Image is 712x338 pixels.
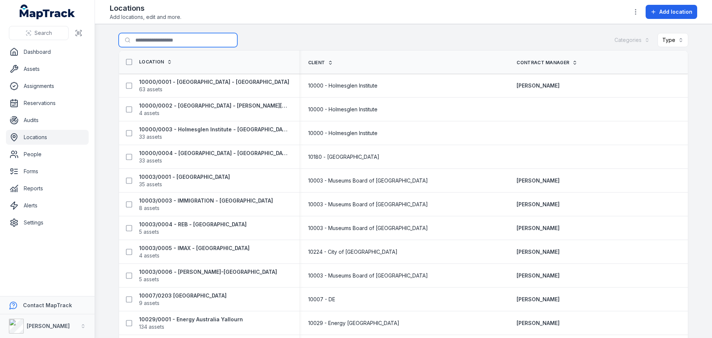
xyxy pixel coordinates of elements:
[517,296,560,303] a: [PERSON_NAME]
[6,45,89,59] a: Dashboard
[6,198,89,213] a: Alerts
[308,272,428,279] span: 10003 - Museums Board of [GEOGRAPHIC_DATA]
[139,126,290,141] a: 10000/0003 - Holmesglen Institute - [GEOGRAPHIC_DATA]33 assets
[139,316,243,323] strong: 10029/0001 - Energy Australia Yallourn
[139,133,162,141] span: 33 assets
[139,173,230,188] a: 10003/0001 - [GEOGRAPHIC_DATA]35 assets
[34,29,52,37] span: Search
[308,82,378,89] span: 10000 - Holmesglen Institute
[139,197,273,204] strong: 10003/0003 - IMMIGRATION - [GEOGRAPHIC_DATA]
[139,221,247,236] a: 10003/0004 - REB - [GEOGRAPHIC_DATA]5 assets
[308,60,325,66] span: Client
[308,201,428,208] span: 10003 - Museums Board of [GEOGRAPHIC_DATA]
[308,153,379,161] span: 10180 - [GEOGRAPHIC_DATA]
[6,181,89,196] a: Reports
[139,316,243,331] a: 10029/0001 - Energy Australia Yallourn134 assets
[139,228,159,236] span: 5 assets
[23,302,72,308] strong: Contact MapTrack
[139,292,227,307] a: 10007/0203 [GEOGRAPHIC_DATA]9 assets
[27,323,70,329] strong: [PERSON_NAME]
[6,130,89,145] a: Locations
[139,268,277,283] a: 10003/0006 - [PERSON_NAME]-[GEOGRAPHIC_DATA]5 assets
[139,323,164,331] span: 134 assets
[20,4,75,19] a: MapTrack
[139,109,159,117] span: 4 assets
[517,248,560,256] a: [PERSON_NAME]
[139,245,250,252] strong: 10003/0005 - IMAX - [GEOGRAPHIC_DATA]
[110,13,181,21] span: Add locations, edit and more.
[6,62,89,76] a: Assets
[139,204,159,212] span: 8 assets
[139,86,162,93] span: 63 assets
[308,296,335,303] span: 10007 - DE
[646,5,697,19] button: Add location
[139,181,162,188] span: 35 assets
[6,147,89,162] a: People
[139,173,230,181] strong: 10003/0001 - [GEOGRAPHIC_DATA]
[139,245,250,259] a: 10003/0005 - IMAX - [GEOGRAPHIC_DATA]4 assets
[517,224,560,232] a: [PERSON_NAME]
[517,272,560,279] a: [PERSON_NAME]
[139,78,289,93] a: 10000/0001 - [GEOGRAPHIC_DATA] - [GEOGRAPHIC_DATA]63 assets
[139,299,159,307] span: 9 assets
[308,129,378,137] span: 10000 - Holmesglen Institute
[139,59,172,65] a: Location
[308,224,428,232] span: 10003 - Museums Board of [GEOGRAPHIC_DATA]
[139,59,164,65] span: Location
[657,33,688,47] button: Type
[6,96,89,111] a: Reservations
[139,78,289,86] strong: 10000/0001 - [GEOGRAPHIC_DATA] - [GEOGRAPHIC_DATA]
[139,102,290,109] strong: 10000/0002 - [GEOGRAPHIC_DATA] - [PERSON_NAME][GEOGRAPHIC_DATA]
[517,60,577,66] a: Contract Manager
[139,276,159,283] span: 5 assets
[517,201,560,208] a: [PERSON_NAME]
[139,268,277,276] strong: 10003/0006 - [PERSON_NAME]-[GEOGRAPHIC_DATA]
[308,177,428,184] span: 10003 - Museums Board of [GEOGRAPHIC_DATA]
[308,319,399,327] span: 10029 - Energy [GEOGRAPHIC_DATA]
[139,252,159,259] span: 4 assets
[308,248,398,256] span: 10224 - City of [GEOGRAPHIC_DATA]
[139,126,290,133] strong: 10000/0003 - Holmesglen Institute - [GEOGRAPHIC_DATA]
[139,102,290,117] a: 10000/0002 - [GEOGRAPHIC_DATA] - [PERSON_NAME][GEOGRAPHIC_DATA]4 assets
[517,60,569,66] span: Contract Manager
[139,221,247,228] strong: 10003/0004 - REB - [GEOGRAPHIC_DATA]
[9,26,69,40] button: Search
[6,164,89,179] a: Forms
[6,113,89,128] a: Audits
[517,319,560,327] a: [PERSON_NAME]
[139,292,227,299] strong: 10007/0203 [GEOGRAPHIC_DATA]
[139,157,162,164] span: 33 assets
[308,106,378,113] span: 10000 - Holmesglen Institute
[308,60,333,66] a: Client
[139,150,290,164] a: 10000/0004 - [GEOGRAPHIC_DATA] - [GEOGRAPHIC_DATA]33 assets
[517,177,560,184] a: [PERSON_NAME]
[139,150,290,157] strong: 10000/0004 - [GEOGRAPHIC_DATA] - [GEOGRAPHIC_DATA]
[6,215,89,230] a: Settings
[6,79,89,93] a: Assignments
[517,82,560,89] a: [PERSON_NAME]
[139,197,273,212] a: 10003/0003 - IMMIGRATION - [GEOGRAPHIC_DATA]8 assets
[110,3,181,13] h2: Locations
[659,8,692,16] span: Add location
